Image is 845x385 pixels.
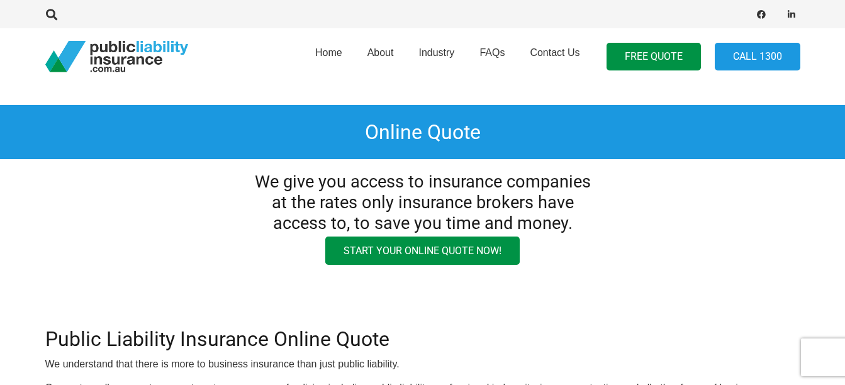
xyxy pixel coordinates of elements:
[367,47,394,58] span: About
[40,9,65,20] a: Search
[715,43,800,71] a: Call 1300
[418,47,454,58] span: Industry
[517,25,592,89] a: Contact Us
[45,357,800,371] p: We understand that there is more to business insurance than just public liability.
[303,25,355,89] a: Home
[325,237,520,265] a: Start your online quote now!
[252,172,593,233] h3: We give you access to insurance companies at the rates only insurance brokers have access to, to ...
[783,6,800,23] a: LinkedIn
[315,47,342,58] span: Home
[467,25,517,89] a: FAQs
[355,25,406,89] a: About
[406,25,467,89] a: Industry
[45,41,188,72] a: pli_logotransparent
[45,327,800,351] h2: Public Liability Insurance Online Quote
[530,47,579,58] span: Contact Us
[753,6,770,23] a: Facebook
[607,43,701,71] a: FREE QUOTE
[479,47,505,58] span: FAQs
